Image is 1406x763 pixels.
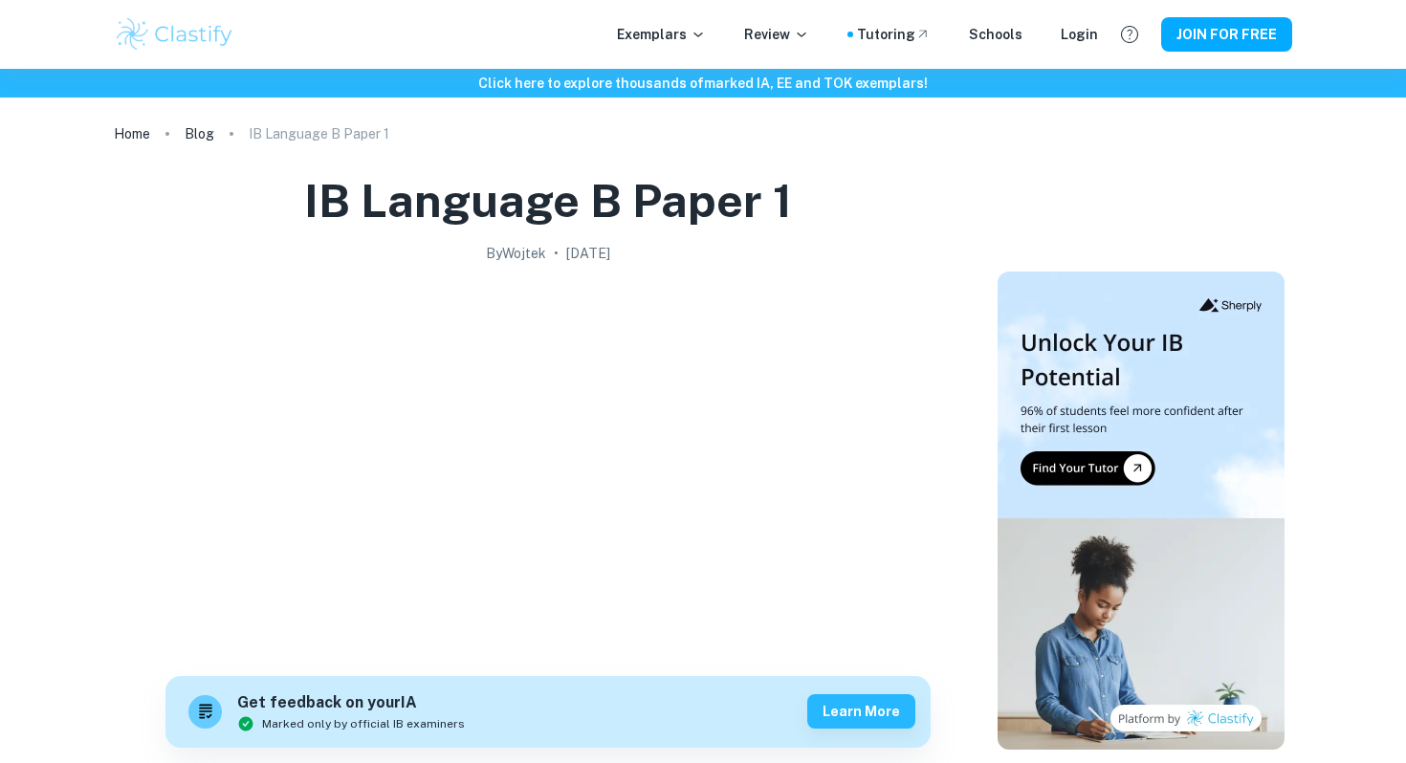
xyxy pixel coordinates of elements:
[998,272,1285,750] img: Thumbnail
[304,170,792,231] h1: IB Language B Paper 1
[969,24,1022,45] a: Schools
[185,120,214,147] a: Blog
[4,73,1402,94] h6: Click here to explore thousands of marked IA, EE and TOK exemplars !
[617,24,706,45] p: Exemplars
[486,243,546,264] h2: By Wojtek
[114,120,150,147] a: Home
[1061,24,1098,45] a: Login
[1161,17,1292,52] button: JOIN FOR FREE
[262,715,465,732] span: Marked only by official IB examiners
[566,243,610,264] h2: [DATE]
[114,15,235,54] img: Clastify logo
[165,272,931,654] img: IB Language B Paper 1 cover image
[807,694,915,729] button: Learn more
[165,676,931,748] a: Get feedback on yourIAMarked only by official IB examinersLearn more
[1113,18,1146,51] button: Help and Feedback
[237,691,465,715] h6: Get feedback on your IA
[554,243,559,264] p: •
[744,24,809,45] p: Review
[857,24,931,45] a: Tutoring
[249,123,389,144] p: IB Language B Paper 1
